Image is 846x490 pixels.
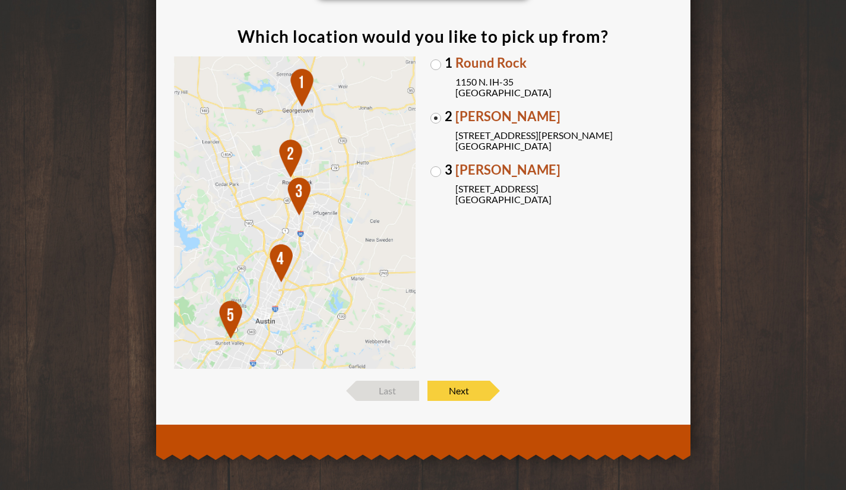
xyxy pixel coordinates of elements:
[455,184,673,205] span: [STREET_ADDRESS] [GEOGRAPHIC_DATA]
[174,56,416,369] img: Map of Locations
[237,28,609,45] div: Which location would you like to pick up from?
[455,56,673,69] span: Round Rock
[455,163,673,176] span: [PERSON_NAME]
[445,163,452,176] span: 3
[445,110,452,123] span: 2
[455,110,673,123] span: [PERSON_NAME]
[357,381,419,401] span: Last
[455,77,673,98] span: 1150 N. IH-35 [GEOGRAPHIC_DATA]
[427,381,490,401] span: Next
[445,56,452,69] span: 1
[455,130,673,151] span: [STREET_ADDRESS][PERSON_NAME] [GEOGRAPHIC_DATA]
